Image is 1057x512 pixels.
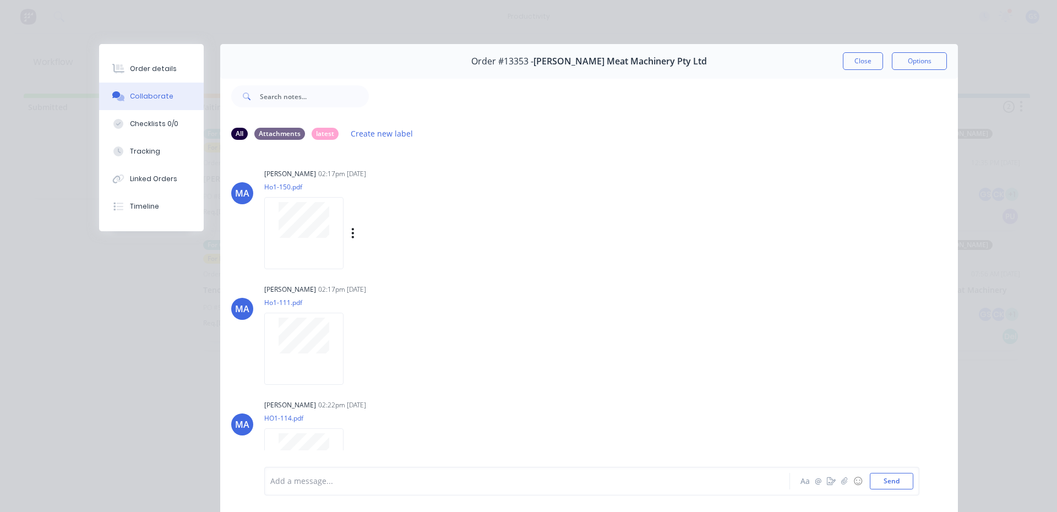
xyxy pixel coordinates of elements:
[471,56,533,67] span: Order #13353 -
[312,128,339,140] div: latest
[260,85,369,107] input: Search notes...
[235,418,249,431] div: MA
[235,187,249,200] div: MA
[130,174,177,184] div: Linked Orders
[264,285,316,295] div: [PERSON_NAME]
[99,193,204,220] button: Timeline
[99,55,204,83] button: Order details
[870,473,913,489] button: Send
[235,302,249,315] div: MA
[99,83,204,110] button: Collaborate
[99,110,204,138] button: Checklists 0/0
[264,182,466,192] p: Ho1-150.pdf
[798,475,811,488] button: Aa
[130,146,160,156] div: Tracking
[264,413,355,423] p: HO1-114.pdf
[264,298,355,307] p: Ho1-111.pdf
[264,400,316,410] div: [PERSON_NAME]
[130,91,173,101] div: Collaborate
[318,285,366,295] div: 02:17pm [DATE]
[264,169,316,179] div: [PERSON_NAME]
[318,169,366,179] div: 02:17pm [DATE]
[254,128,305,140] div: Attachments
[345,126,419,141] button: Create new label
[99,165,204,193] button: Linked Orders
[130,119,178,129] div: Checklists 0/0
[231,128,248,140] div: All
[843,52,883,70] button: Close
[811,475,825,488] button: @
[130,201,159,211] div: Timeline
[99,138,204,165] button: Tracking
[318,400,366,410] div: 02:22pm [DATE]
[892,52,947,70] button: Options
[851,475,864,488] button: ☺
[130,64,177,74] div: Order details
[533,56,707,67] span: [PERSON_NAME] Meat Machinery Pty Ltd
